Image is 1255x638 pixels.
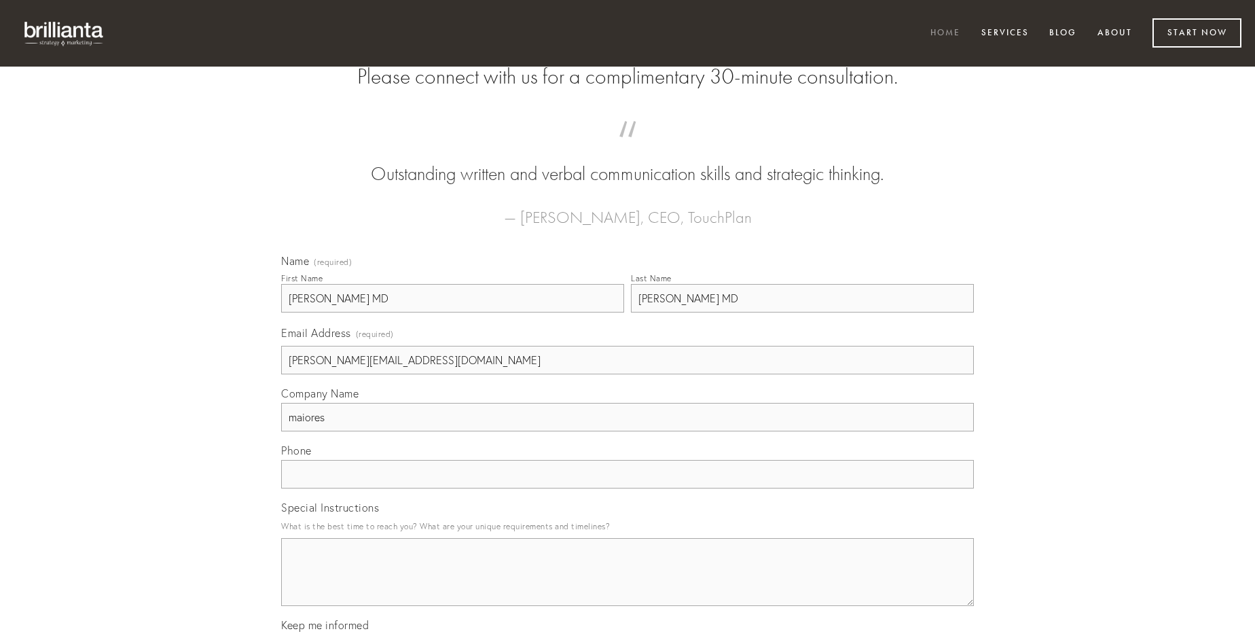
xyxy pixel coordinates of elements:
[314,258,352,266] span: (required)
[1152,18,1241,48] a: Start Now
[303,135,952,188] blockquote: Outstanding written and verbal communication skills and strategic thinking.
[922,22,969,45] a: Home
[14,14,115,53] img: brillianta - research, strategy, marketing
[281,326,351,340] span: Email Address
[281,387,359,400] span: Company Name
[1089,22,1141,45] a: About
[1040,22,1085,45] a: Blog
[281,254,309,268] span: Name
[281,618,369,632] span: Keep me informed
[281,273,323,283] div: First Name
[281,517,974,535] p: What is the best time to reach you? What are your unique requirements and timelines?
[303,188,952,231] figcaption: — [PERSON_NAME], CEO, TouchPlan
[631,273,672,283] div: Last Name
[281,501,379,514] span: Special Instructions
[303,135,952,161] span: “
[972,22,1038,45] a: Services
[281,444,312,457] span: Phone
[281,64,974,90] h2: Please connect with us for a complimentary 30-minute consultation.
[356,325,394,343] span: (required)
